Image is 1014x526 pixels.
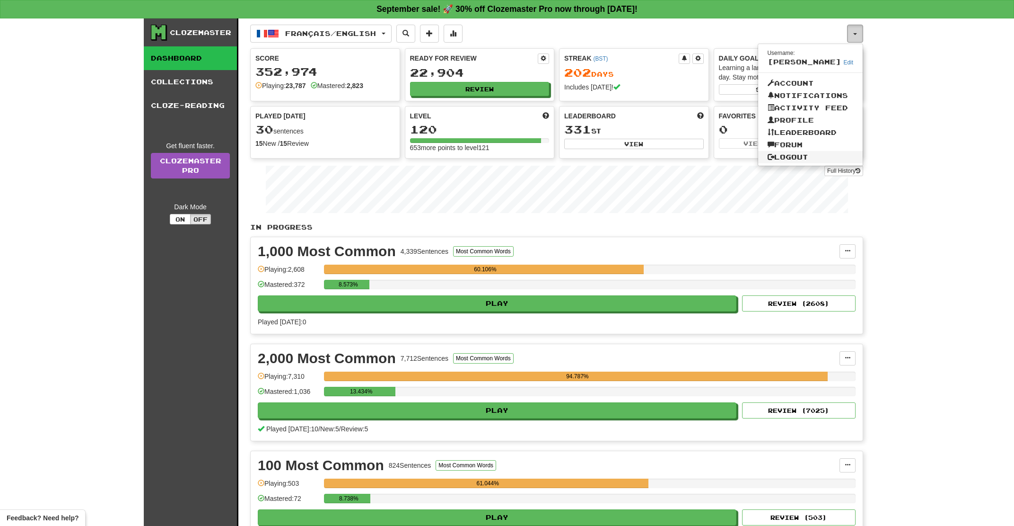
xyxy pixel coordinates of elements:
span: This week in points, UTC [697,111,704,121]
button: Most Common Words [453,246,514,257]
button: Full History [824,166,863,176]
div: sentences [255,124,395,136]
span: Played [DATE]: 0 [258,318,306,326]
a: Edit [844,59,854,66]
div: 0 [719,124,858,135]
a: Forum [758,139,863,151]
div: 8.573% [327,280,369,289]
span: 30 [255,123,273,136]
div: Learning a language requires practice every day. Stay motivated! [719,63,858,82]
a: Dashboard [144,46,237,70]
div: Dark Mode [151,202,230,212]
span: Review: 5 [341,425,368,433]
div: 120 [410,124,550,135]
small: Username: [768,50,795,56]
div: 7,712 Sentences [401,354,448,363]
button: Most Common Words [436,460,496,471]
button: Français/English [250,25,392,43]
div: New / Review [255,139,395,148]
a: Logout [758,151,863,163]
div: 61.044% [327,479,648,488]
div: 22,904 [410,67,550,79]
div: Playing: 503 [258,479,319,494]
button: Add sentence to collection [420,25,439,43]
button: Review [410,82,550,96]
div: 2,000 Most Common [258,351,396,366]
button: On [170,214,191,224]
a: Collections [144,70,237,94]
span: Level [410,111,431,121]
button: More stats [444,25,463,43]
div: 4,339 Sentences [401,247,448,256]
div: 653 more points to level 121 [410,143,550,152]
div: Score [255,53,395,63]
button: Most Common Words [453,353,514,364]
span: Score more points to level up [542,111,549,121]
button: Search sentences [396,25,415,43]
div: Playing: [255,81,306,90]
div: Playing: 2,608 [258,265,319,280]
a: Notifications [758,89,863,102]
a: Account [758,77,863,89]
div: Mastered: [311,81,363,90]
div: Mastered: 1,036 [258,387,319,402]
button: Play [258,509,736,526]
div: Streak [564,53,679,63]
div: Includes [DATE]! [564,82,704,92]
div: 8.738% [327,494,370,503]
strong: 15 [280,140,287,147]
a: Activity Feed [758,102,863,114]
span: / [339,425,341,433]
div: Playing: 7,310 [258,372,319,387]
button: Off [190,214,211,224]
span: Open feedback widget [7,513,79,523]
div: Daily Goal [719,53,858,63]
strong: 23,787 [286,82,306,89]
span: 202 [564,66,591,79]
button: Review (503) [742,509,856,526]
span: 331 [564,123,591,136]
div: Ready for Review [410,53,538,63]
span: / [318,425,320,433]
button: Seta dailygoal [719,84,858,95]
button: Review (7025) [742,402,856,419]
button: Play [258,295,736,312]
button: Play [258,402,736,419]
p: In Progress [250,223,863,232]
div: 100 Most Common [258,458,384,473]
div: 1,000 Most Common [258,244,396,259]
button: View [564,139,704,149]
div: Favorites [719,111,858,121]
div: Mastered: 372 [258,280,319,295]
div: st [564,124,704,136]
a: (BST) [593,55,608,62]
a: ClozemasterPro [151,153,230,178]
strong: 15 [255,140,263,147]
div: 13.434% [327,387,395,396]
div: 94.787% [327,372,828,381]
div: Day s [564,67,704,79]
span: New: 5 [320,425,339,433]
a: Leaderboard [758,126,863,139]
span: Leaderboard [564,111,616,121]
button: View [719,138,787,149]
div: Get fluent faster. [151,141,230,151]
div: Mastered: 72 [258,494,319,509]
span: [PERSON_NAME] [768,58,841,66]
div: 824 Sentences [389,461,431,470]
div: 60.106% [327,265,643,274]
span: Français / English [285,29,376,37]
strong: September sale! 🚀 30% off Clozemaster Pro now through [DATE]! [376,4,638,14]
span: Played [DATE]: 10 [266,425,318,433]
span: Played [DATE] [255,111,306,121]
button: Review (2608) [742,295,856,312]
a: Cloze-Reading [144,94,237,117]
strong: 2,823 [347,82,363,89]
div: 352,974 [255,66,395,78]
a: Profile [758,114,863,126]
div: Clozemaster [170,28,231,37]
